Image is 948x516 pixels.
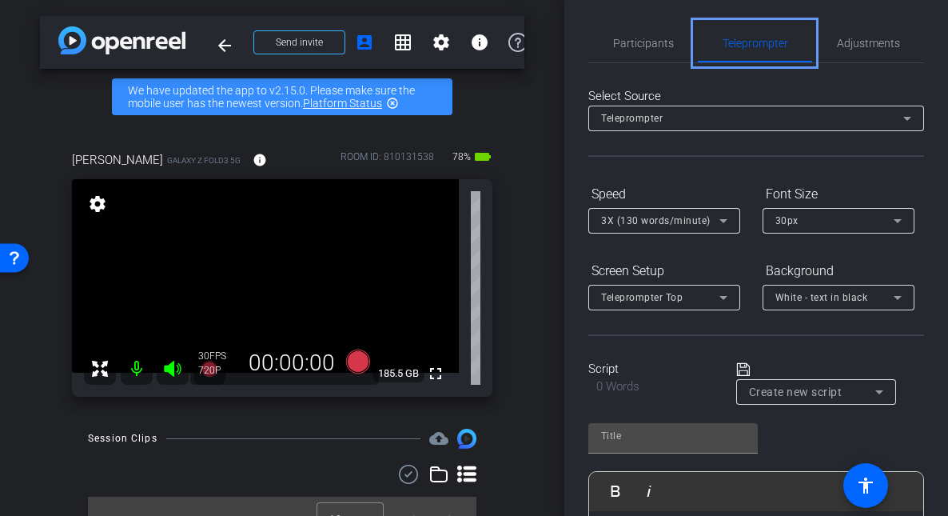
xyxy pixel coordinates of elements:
[209,350,226,362] span: FPS
[837,38,900,49] span: Adjustments
[58,26,185,54] img: app-logo
[600,475,631,507] button: Bold (⌘B)
[457,429,476,448] img: Session clips
[416,354,455,393] button: fullscreen
[601,211,719,230] span: 3X (130 words/minute)
[843,463,888,508] a: accessibility
[72,151,163,169] span: [PERSON_NAME]
[763,181,914,208] div: Font Size
[426,364,445,383] mat-icon: fullscreen
[596,378,714,396] span: 0 Words
[396,465,420,484] mat-icon: Toggle
[355,33,374,52] mat-icon: account_box
[345,350,371,377] div: Color
[775,288,894,307] span: White - text in black
[157,353,189,385] mat-icon: color: black
[422,23,460,62] button: settings
[276,36,323,49] span: Send invite
[386,97,399,110] mat-icon: highlight_off
[499,23,537,62] button: Color
[429,429,448,448] mat-icon: cloud_upload
[601,426,745,446] input: Title
[238,350,345,377] div: 00:00:00
[601,288,719,307] span: Teleprompter Top
[429,429,448,448] span: Destinations for your clips
[253,153,267,167] mat-icon: info
[205,26,244,65] button: arrow_back
[167,154,241,166] span: Galaxy Z Fold3 5G
[198,364,238,377] div: 720P
[198,350,238,362] div: 30
[613,38,674,49] span: Participants
[341,150,434,173] div: ROOM ID: 810131538
[723,38,788,49] span: Teleprompter
[450,144,473,170] span: 78%
[588,258,740,285] div: Screen Setup
[763,258,914,285] div: Background
[86,194,109,214] mat-icon: settings
[384,23,422,62] button: grid_on
[775,211,894,230] span: 30px
[588,360,714,396] div: Script
[303,97,382,110] a: Platform Status
[241,141,279,179] button: info
[588,181,740,208] div: Speed
[112,78,452,115] div: We have updated the app to v2.15.0. Please make sure the mobile user has the newest version.
[473,147,492,166] mat-icon: battery_std
[588,87,924,106] div: Select Source
[88,430,157,446] div: Session Clips
[84,353,116,385] mat-icon: color: black
[372,364,424,383] span: 185.5 GB
[393,33,412,52] mat-icon: grid_on
[432,33,451,52] mat-icon: settings
[460,23,499,62] button: info
[470,33,489,52] mat-icon: info
[749,382,875,402] span: Create new script
[856,476,875,495] mat-icon: accessibility
[601,109,903,128] span: Teleprompter
[253,30,345,54] button: Send invite
[345,23,384,62] button: account_box
[634,475,664,507] button: Italic (⌘I)
[215,36,234,55] mat-icon: arrow_back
